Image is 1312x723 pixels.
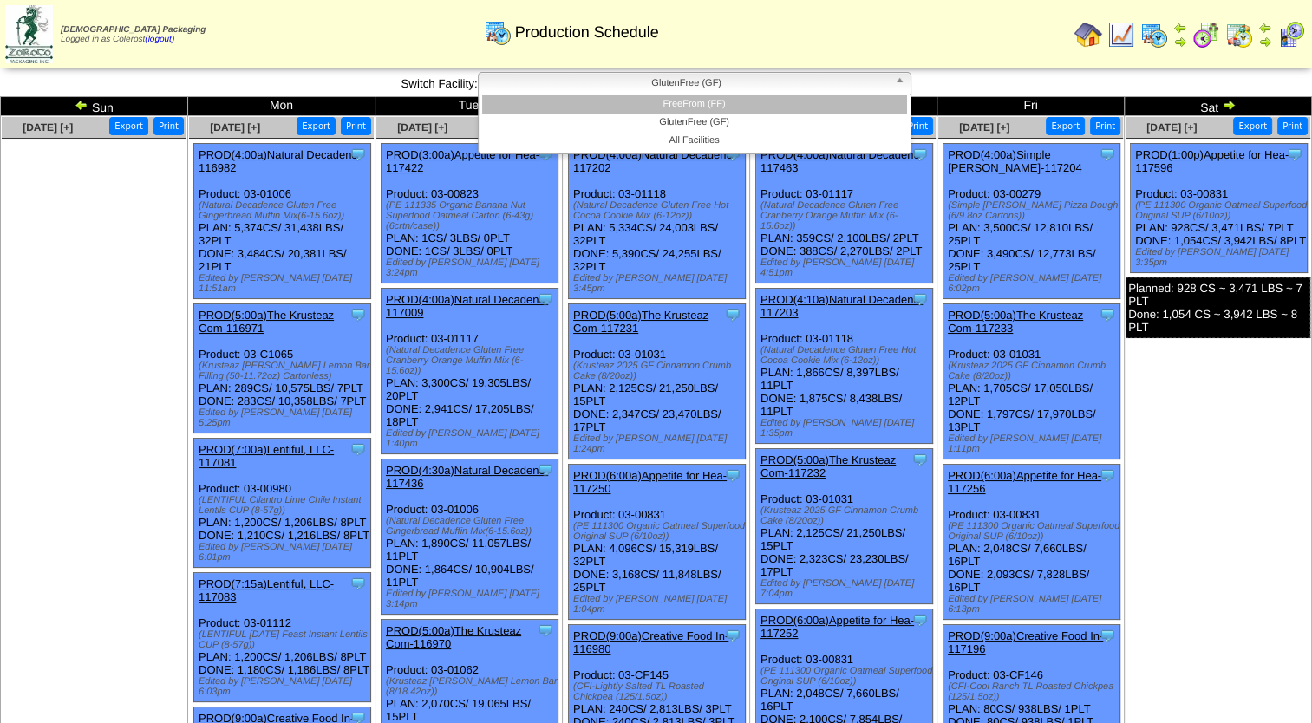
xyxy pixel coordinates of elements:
[199,676,370,697] div: Edited by [PERSON_NAME] [DATE] 6:03pm
[1286,146,1303,163] img: Tooltip
[1099,627,1116,644] img: Tooltip
[760,345,932,366] div: (Natural Decadence Gluten Free Hot Cocoa Cookie Mix (6-12oz))
[959,121,1009,134] a: [DATE] [+]
[948,309,1083,335] a: PROD(5:00a)The Krusteaz Com-117233
[1140,21,1168,49] img: calendarprod.gif
[194,144,371,299] div: Product: 03-01006 PLAN: 5,374CS / 31,438LBS / 32PLT DONE: 3,484CS / 20,381LBS / 21PLT
[569,144,746,299] div: Product: 03-01118 PLAN: 5,334CS / 24,003LBS / 32PLT DONE: 5,390CS / 24,255LBS / 32PLT
[153,117,184,135] button: Print
[1258,21,1272,35] img: arrowleft.gif
[210,121,260,134] a: [DATE] [+]
[199,577,334,603] a: PROD(7:15a)Lentiful, LLC-117083
[382,289,558,454] div: Product: 03-01117 PLAN: 3,300CS / 19,305LBS / 20PLT DONE: 2,941CS / 17,205LBS / 18PLT
[1192,21,1220,49] img: calendarblend.gif
[75,98,88,112] img: arrowleft.gif
[1131,144,1308,273] div: Product: 03-00831 PLAN: 928CS / 3,471LBS / 7PLT DONE: 1,054CS / 3,942LBS / 8PLT
[386,624,521,650] a: PROD(5:00a)The Krusteaz Com-116970
[109,117,148,135] button: Export
[482,132,907,150] li: All Facilities
[948,594,1119,615] div: Edited by [PERSON_NAME] [DATE] 6:13pm
[1146,121,1197,134] a: [DATE] [+]
[349,146,367,163] img: Tooltip
[760,666,932,687] div: (PE 111300 Organic Oatmeal Superfood Original SUP (6/10oz))
[573,361,745,381] div: (Krusteaz 2025 GF Cinnamon Crumb Cake (8/20oz))
[903,117,933,135] button: Print
[724,466,741,484] img: Tooltip
[573,681,745,702] div: (CFI-Lightly Salted TL Roasted Chickpea (125/1.5oz))
[760,453,896,479] a: PROD(5:00a)The Krusteaz Com-117232
[724,627,741,644] img: Tooltip
[386,345,558,376] div: (Natural Decadence Gluten Free Cranberry Orange Muffin Mix (6-15.6oz))
[756,144,933,283] div: Product: 03-01117 PLAN: 359CS / 2,100LBS / 2PLT DONE: 388CS / 2,270LBS / 2PLT
[573,309,708,335] a: PROD(5:00a)The Krusteaz Com-117231
[573,273,745,294] div: Edited by [PERSON_NAME] [DATE] 3:45pm
[569,465,746,620] div: Product: 03-00831 PLAN: 4,096CS / 15,319LBS / 32PLT DONE: 3,168CS / 11,848LBS / 25PLT
[194,304,371,433] div: Product: 03-C1065 PLAN: 289CS / 10,575LBS / 7PLT DONE: 283CS / 10,358LBS / 7PLT
[1173,35,1187,49] img: arrowright.gif
[937,97,1125,116] td: Fri
[1074,21,1102,49] img: home.gif
[194,439,371,568] div: Product: 03-00980 PLAN: 1,200CS / 1,206LBS / 8PLT DONE: 1,210CS / 1,216LBS / 8PLT
[948,629,1103,655] a: PROD(9:00a)Creative Food In-117196
[943,465,1120,620] div: Product: 03-00831 PLAN: 2,048CS / 7,660LBS / 16PLT DONE: 2,093CS / 7,828LBS / 16PLT
[145,35,174,44] a: (logout)
[484,18,512,46] img: calendarprod.gif
[386,257,558,278] div: Edited by [PERSON_NAME] [DATE] 3:24pm
[1173,21,1187,35] img: arrowleft.gif
[1135,148,1289,174] a: PROD(1:00p)Appetite for Hea-117596
[486,73,888,94] span: GlutenFree (GF)
[948,469,1101,495] a: PROD(6:00a)Appetite for Hea-117256
[1099,466,1116,484] img: Tooltip
[386,200,558,231] div: (PE 111335 Organic Banana Nut Superfood Oatmeal Carton (6-43g)(6crtn/case))
[943,304,1120,459] div: Product: 03-01031 PLAN: 1,705CS / 17,050LBS / 12PLT DONE: 1,797CS / 17,970LBS / 13PLT
[756,449,933,604] div: Product: 03-01031 PLAN: 2,125CS / 21,250LBS / 15PLT DONE: 2,323CS / 23,230LBS / 17PLT
[386,148,539,174] a: PROD(3:00a)Appetite for Hea-117422
[537,461,554,479] img: Tooltip
[1222,98,1236,112] img: arrowright.gif
[386,676,558,697] div: (Krusteaz [PERSON_NAME] Lemon Bar (8/18.42oz))
[199,542,370,563] div: Edited by [PERSON_NAME] [DATE] 6:01pm
[199,200,370,221] div: (Natural Decadence Gluten Free Gingerbread Muffin Mix(6-15.6oz))
[199,443,334,469] a: PROD(7:00a)Lentiful, LLC-117081
[1099,146,1116,163] img: Tooltip
[911,146,929,163] img: Tooltip
[397,121,447,134] a: [DATE] [+]
[386,589,558,609] div: Edited by [PERSON_NAME] [DATE] 3:14pm
[61,25,206,44] span: Logged in as Colerost
[1277,117,1308,135] button: Print
[1046,117,1085,135] button: Export
[199,629,370,650] div: (LENTIFUL [DATE] Feast Instant Lentils CUP (8-57g))
[911,611,929,629] img: Tooltip
[760,148,923,174] a: PROD(4:00a)Natural Decadenc-117463
[5,5,53,63] img: zoroco-logo-small.webp
[386,516,558,537] div: (Natural Decadence Gluten Free Gingerbread Muffin Mix(6-15.6oz))
[760,293,923,319] a: PROD(4:10a)Natural Decadenc-117203
[911,451,929,468] img: Tooltip
[482,114,907,132] li: GlutenFree (GF)
[382,144,558,283] div: Product: 03-00823 PLAN: 1CS / 3LBS / 0PLT DONE: 1CS / 3LBS / 0PLT
[1135,247,1307,268] div: Edited by [PERSON_NAME] [DATE] 3:35pm
[756,289,933,444] div: Product: 03-01118 PLAN: 1,866CS / 8,397LBS / 11PLT DONE: 1,875CS / 8,438LBS / 11PLT
[199,495,370,516] div: (LENTIFUL Cilantro Lime Chile Instant Lentils CUP (8-57g))
[375,97,563,116] td: Tue
[349,306,367,323] img: Tooltip
[760,418,932,439] div: Edited by [PERSON_NAME] [DATE] 1:35pm
[573,594,745,615] div: Edited by [PERSON_NAME] [DATE] 1:04pm
[199,273,370,294] div: Edited by [PERSON_NAME] [DATE] 11:51am
[573,433,745,454] div: Edited by [PERSON_NAME] [DATE] 1:24pm
[23,121,73,134] a: [DATE] [+]
[1090,117,1120,135] button: Print
[199,148,361,174] a: PROD(4:00a)Natural Decadenc-116982
[515,23,659,42] span: Production Schedule
[948,273,1119,294] div: Edited by [PERSON_NAME] [DATE] 6:02pm
[194,573,371,702] div: Product: 03-01112 PLAN: 1,200CS / 1,206LBS / 8PLT DONE: 1,180CS / 1,186LBS / 8PLT
[573,469,727,495] a: PROD(6:00a)Appetite for Hea-117250
[1233,117,1272,135] button: Export
[1099,306,1116,323] img: Tooltip
[573,148,735,174] a: PROD(4:00a)Natural Decadenc-117202
[199,309,334,335] a: PROD(5:00a)The Krusteaz Com-116971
